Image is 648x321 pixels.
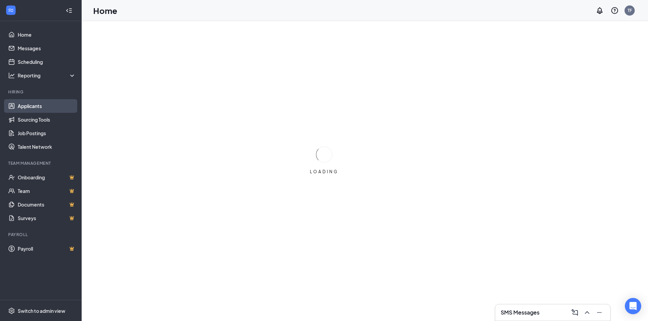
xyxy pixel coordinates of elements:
h3: SMS Messages [501,309,539,316]
a: Applicants [18,99,76,113]
svg: ComposeMessage [571,308,579,317]
a: PayrollCrown [18,242,76,255]
svg: Minimize [595,308,603,317]
svg: ChevronUp [583,308,591,317]
button: Minimize [594,307,605,318]
a: DocumentsCrown [18,198,76,211]
div: Team Management [8,160,74,166]
svg: Analysis [8,72,15,79]
svg: QuestionInfo [611,6,619,15]
a: SurveysCrown [18,211,76,225]
svg: Notifications [596,6,604,15]
svg: Settings [8,307,15,314]
a: Messages [18,41,76,55]
h1: Home [93,5,117,16]
a: TeamCrown [18,184,76,198]
button: ChevronUp [582,307,593,318]
div: LOADING [307,169,341,175]
div: Open Intercom Messenger [625,298,641,314]
div: Hiring [8,89,74,95]
div: Switch to admin view [18,307,65,314]
svg: WorkstreamLogo [7,7,14,14]
svg: Collapse [66,7,72,14]
div: TF [628,7,632,13]
a: Talent Network [18,140,76,154]
a: Job Postings [18,126,76,140]
button: ComposeMessage [569,307,580,318]
div: Reporting [18,72,76,79]
a: Home [18,28,76,41]
a: Sourcing Tools [18,113,76,126]
div: Payroll [8,232,74,237]
a: OnboardingCrown [18,171,76,184]
a: Scheduling [18,55,76,69]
